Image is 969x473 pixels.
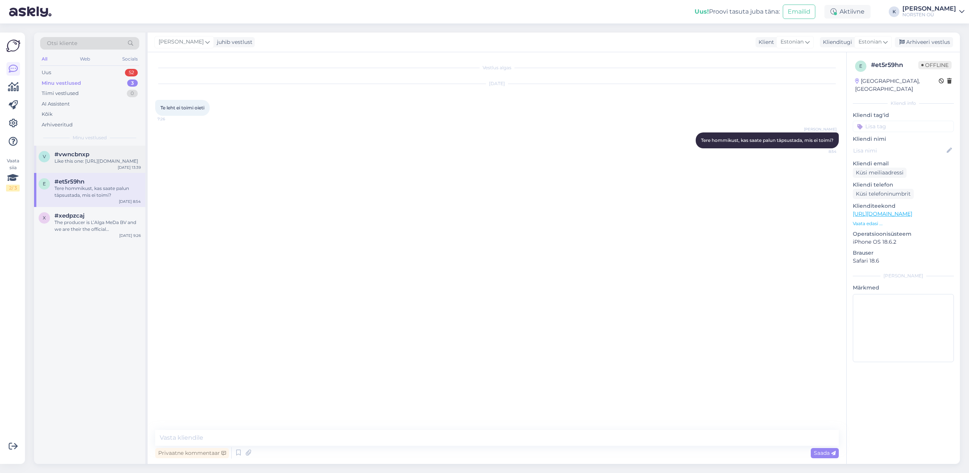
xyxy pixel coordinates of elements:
[42,90,79,97] div: Tiimi vestlused
[157,116,186,122] span: 7:26
[853,284,954,292] p: Märkmed
[55,212,84,219] span: #xedpzcaj
[155,80,839,87] div: [DATE]
[55,219,141,233] div: The producer is L’Alga MeDa BV and we are their the official representatives in [GEOGRAPHIC_DATA]...
[871,61,918,70] div: # et5r59hn
[853,100,954,107] div: Kliendi info
[125,69,138,76] div: 52
[42,100,70,108] div: AI Assistent
[43,154,46,159] span: v
[42,79,81,87] div: Minu vestlused
[701,137,833,143] span: Tere hommikust, kas saate palun täpsustada, mis ei toimi?
[121,54,139,64] div: Socials
[695,8,709,15] b: Uus!
[853,257,954,265] p: Safari 18.6
[853,168,907,178] div: Küsi meiliaadressi
[55,185,141,199] div: Tere hommikust, kas saate palun täpsustada, mis ei toimi?
[859,63,862,69] span: e
[853,189,914,199] div: Küsi telefoninumbrit
[858,38,882,46] span: Estonian
[55,178,84,185] span: #et5r59hn
[889,6,899,17] div: K
[895,37,953,47] div: Arhiveeri vestlus
[160,105,204,110] span: Te leht ei toimi oieti
[814,450,836,456] span: Saada
[902,12,956,18] div: NORSTEN OÜ
[780,38,804,46] span: Estonian
[853,160,954,168] p: Kliendi email
[55,151,89,158] span: #vwncbnxp
[902,6,956,12] div: [PERSON_NAME]
[42,121,73,129] div: Arhiveeritud
[118,165,141,170] div: [DATE] 13:39
[214,38,252,46] div: juhib vestlust
[820,38,852,46] div: Klienditugi
[73,134,107,141] span: Minu vestlused
[853,220,954,227] p: Vaata edasi ...
[155,64,839,71] div: Vestlus algas
[853,202,954,210] p: Klienditeekond
[853,249,954,257] p: Brauser
[853,238,954,246] p: iPhone OS 18.6.2
[159,38,204,46] span: [PERSON_NAME]
[824,5,871,19] div: Aktiivne
[695,7,780,16] div: Proovi tasuta juba täna:
[127,90,138,97] div: 0
[119,199,141,204] div: [DATE] 8:54
[78,54,92,64] div: Web
[43,181,46,187] span: e
[6,185,20,191] div: 2 / 3
[853,121,954,132] input: Lisa tag
[853,111,954,119] p: Kliendi tag'id
[6,157,20,191] div: Vaata siia
[55,158,141,165] div: Like this one: [URL][DOMAIN_NAME]
[756,38,774,46] div: Klient
[47,39,77,47] span: Otsi kliente
[853,146,945,155] input: Lisa nimi
[853,230,954,238] p: Operatsioonisüsteem
[902,6,964,18] a: [PERSON_NAME]NORSTEN OÜ
[804,126,837,132] span: [PERSON_NAME]
[918,61,952,69] span: Offline
[42,110,53,118] div: Kõik
[42,69,51,76] div: Uus
[853,135,954,143] p: Kliendi nimi
[43,215,46,221] span: x
[853,181,954,189] p: Kliendi telefon
[6,39,20,53] img: Askly Logo
[127,79,138,87] div: 3
[119,233,141,238] div: [DATE] 9:26
[855,77,939,93] div: [GEOGRAPHIC_DATA], [GEOGRAPHIC_DATA]
[808,149,837,154] span: 8:54
[853,272,954,279] div: [PERSON_NAME]
[155,448,229,458] div: Privaatne kommentaar
[853,210,912,217] a: [URL][DOMAIN_NAME]
[783,5,815,19] button: Emailid
[40,54,49,64] div: All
